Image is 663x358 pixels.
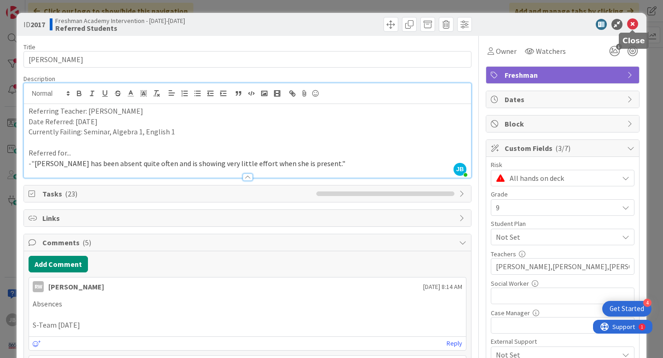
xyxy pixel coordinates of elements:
p: Absences [33,299,462,309]
div: Grade [491,191,634,197]
span: Support [19,1,42,12]
div: Student Plan [491,220,634,227]
span: Freshman Academy Intervention - [DATE]-[DATE] [55,17,185,24]
label: Title [23,43,35,51]
p: -" [29,158,466,169]
p: Date Referred: [DATE] [29,116,466,127]
a: Reply [447,338,462,349]
div: Risk [491,162,634,168]
span: Tasks [42,188,312,199]
span: [PERSON_NAME] has been absent quite often and is showing very little effort when she is present." [35,159,345,168]
div: Open Get Started checklist, remaining modules: 4 [602,301,651,317]
span: Description [23,75,55,83]
span: JB [454,163,466,176]
span: ( 23 ) [65,189,77,198]
div: 1 [48,4,50,11]
b: 2017 [30,20,45,29]
span: 9 [496,201,614,214]
div: RW [33,281,44,292]
div: [PERSON_NAME] [48,281,104,292]
label: Case Manager [491,309,530,317]
span: Custom Fields [505,143,622,154]
span: Not Set [496,231,618,243]
button: Add Comment [29,256,88,272]
span: Watchers [536,46,566,57]
h5: Close [622,36,645,45]
span: 3 [616,44,622,50]
span: [DATE] 8:14 AM [423,282,462,292]
b: Referred Students [55,24,185,32]
p: Referred for... [29,148,466,158]
span: Owner [496,46,517,57]
span: ( 5 ) [82,238,91,247]
span: All hands on deck [510,172,614,185]
span: Links [42,213,454,224]
span: Comments [42,237,454,248]
div: 4 [643,299,651,307]
span: ( 3/7 ) [555,144,570,153]
label: Social Worker [491,279,529,288]
span: Freshman [505,69,622,81]
span: ID [23,19,45,30]
span: Dates [505,94,622,105]
p: S-Team [DATE] [33,320,462,330]
div: External Support [491,338,634,345]
input: type card name here... [23,51,471,68]
div: Get Started [610,304,644,313]
span: Block [505,118,622,129]
label: Teachers [491,250,516,258]
p: Currently Failing: Seminar, Algebra 1, English 1 [29,127,466,137]
p: Referring Teacher: [PERSON_NAME] [29,106,466,116]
